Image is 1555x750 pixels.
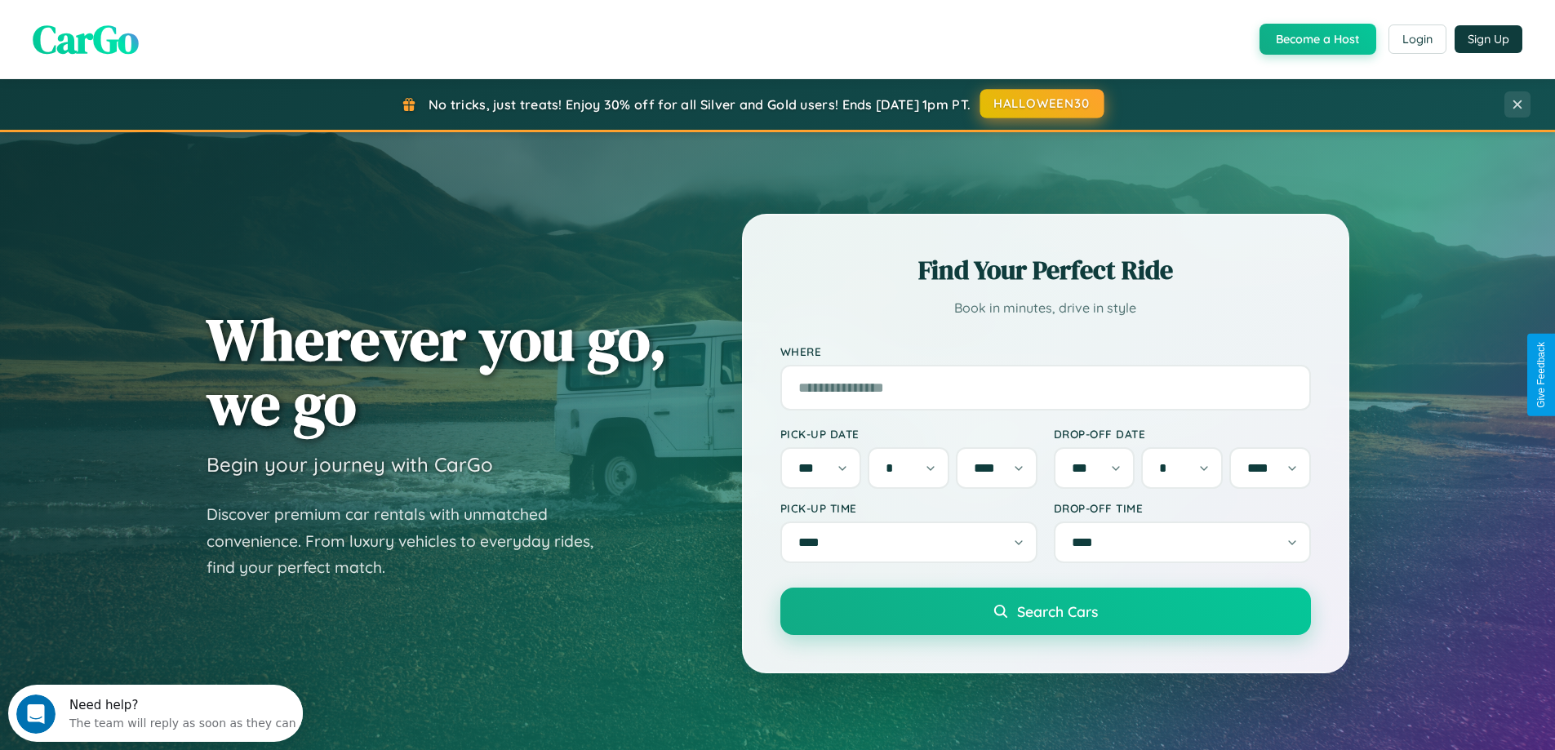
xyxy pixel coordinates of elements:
[61,14,288,27] div: Need help?
[780,501,1037,515] label: Pick-up Time
[7,7,304,51] div: Open Intercom Messenger
[16,695,56,734] iframe: Intercom live chat
[780,588,1311,635] button: Search Cars
[1017,602,1098,620] span: Search Cars
[1388,24,1446,54] button: Login
[8,685,303,742] iframe: Intercom live chat discovery launcher
[780,427,1037,441] label: Pick-up Date
[1535,342,1547,408] div: Give Feedback
[61,27,288,44] div: The team will reply as soon as they can
[980,89,1104,118] button: HALLOWEEN30
[207,501,615,581] p: Discover premium car rentals with unmatched convenience. From luxury vehicles to everyday rides, ...
[1455,25,1522,53] button: Sign Up
[780,296,1311,320] p: Book in minutes, drive in style
[1260,24,1376,55] button: Become a Host
[1054,427,1311,441] label: Drop-off Date
[207,307,667,436] h1: Wherever you go, we go
[780,252,1311,288] h2: Find Your Perfect Ride
[780,344,1311,358] label: Where
[33,12,139,66] span: CarGo
[1054,501,1311,515] label: Drop-off Time
[429,96,971,113] span: No tricks, just treats! Enjoy 30% off for all Silver and Gold users! Ends [DATE] 1pm PT.
[207,452,493,477] h3: Begin your journey with CarGo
